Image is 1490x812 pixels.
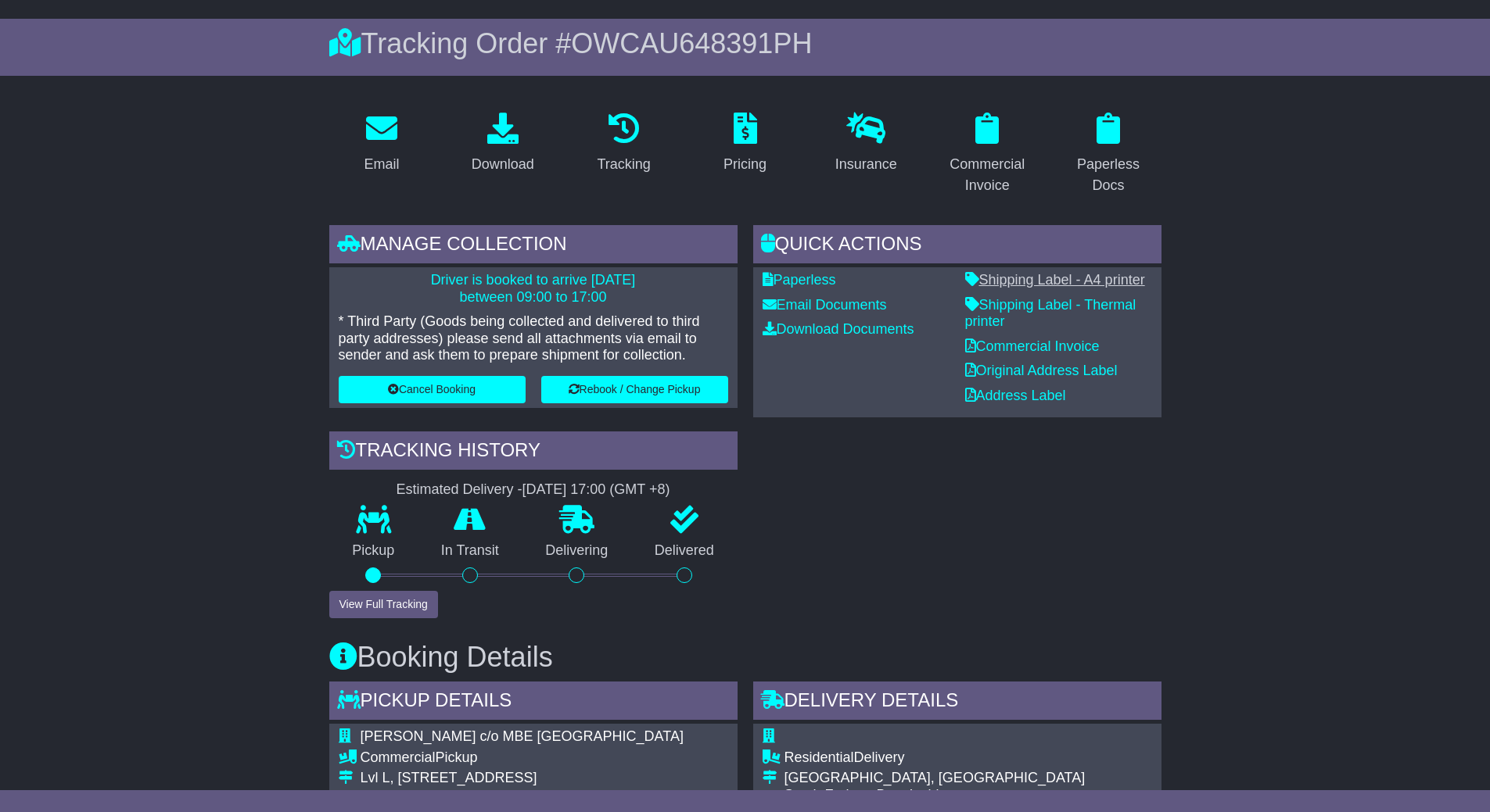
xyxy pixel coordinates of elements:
span: Commercial [361,749,436,765]
button: Rebook / Change Pickup [541,376,728,403]
div: Paperless Docs [1066,154,1151,196]
div: Tracking Order # [329,27,1161,60]
span: OWCAU648391PH [571,27,812,59]
div: Download [472,154,534,175]
span: Residential [784,749,854,765]
div: Manage collection [329,225,738,267]
a: Address Label [965,388,1066,403]
span: [PERSON_NAME] c/o MBE [GEOGRAPHIC_DATA] [361,728,684,744]
div: [DATE] 17:00 (GMT +8) [522,481,670,499]
button: View Full Tracking [329,591,438,618]
a: Email Documents [763,297,887,313]
div: Delivery Details [753,681,1161,724]
div: Email [364,154,399,175]
h3: Booking Details [329,642,1161,673]
p: Delivered [631,542,738,560]
div: Lvl L, [STREET_ADDRESS] [361,770,684,787]
p: Driver is booked to arrive [DATE] between 09:00 to 17:00 [339,272,728,306]
div: Commercial Invoice [945,154,1030,196]
div: Quick Actions [753,225,1161,267]
p: In Transit [418,542,522,560]
p: Delivering [522,542,632,560]
div: Insurance [835,154,897,175]
button: Cancel Booking [339,376,526,403]
div: Tracking [597,154,650,175]
a: Email [354,107,409,181]
a: Insurance [825,107,907,181]
a: Paperless [763,272,836,288]
a: Paperless Docs [1056,107,1161,202]
a: Commercial Invoice [965,338,1100,354]
div: [GEOGRAPHIC_DATA], [GEOGRAPHIC_DATA] [784,770,1086,787]
a: Download Documents [763,321,914,337]
a: Commercial Invoice [935,107,1040,202]
a: Pricing [713,107,777,181]
div: Pickup Details [329,681,738,724]
a: Original Address Label [965,363,1118,378]
div: Pricing [723,154,767,175]
div: Pickup [361,749,684,767]
a: Download [461,107,544,181]
div: Tracking history [329,431,738,474]
p: Pickup [329,542,418,560]
div: South Forbes, Brgy Inchican [784,787,1086,804]
a: Tracking [587,107,660,181]
p: * Third Party (Goods being collected and delivered to third party addresses) please send all atta... [339,313,728,364]
a: Shipping Label - Thermal printer [965,297,1136,330]
a: Shipping Label - A4 printer [965,272,1145,288]
div: Estimated Delivery - [329,481,738,499]
div: Delivery [784,749,1086,767]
